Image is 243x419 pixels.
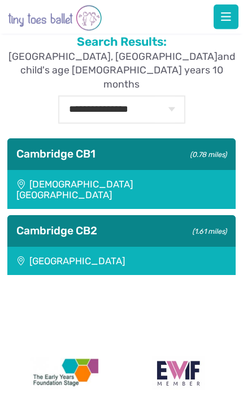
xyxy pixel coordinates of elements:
img: tiny toes ballet [8,2,102,34]
div: [DEMOGRAPHIC_DATA][GEOGRAPHIC_DATA] [7,170,236,209]
small: (0.78 miles) [186,147,227,159]
span: child's age [DEMOGRAPHIC_DATA] years 10 months [7,63,236,91]
small: (1.61 miles) [189,224,227,236]
h3: Cambridge CB1 [16,147,227,161]
div: [GEOGRAPHIC_DATA] [7,247,236,275]
span: [GEOGRAPHIC_DATA], [GEOGRAPHIC_DATA] [8,50,218,64]
img: The Early Years Foundation Stage [31,358,98,389]
h2: Search Results: [7,34,236,49]
h3: Cambridge CB2 [16,224,227,238]
img: Encouraging Women Into Franchising [152,356,206,390]
p: and [7,50,236,91]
